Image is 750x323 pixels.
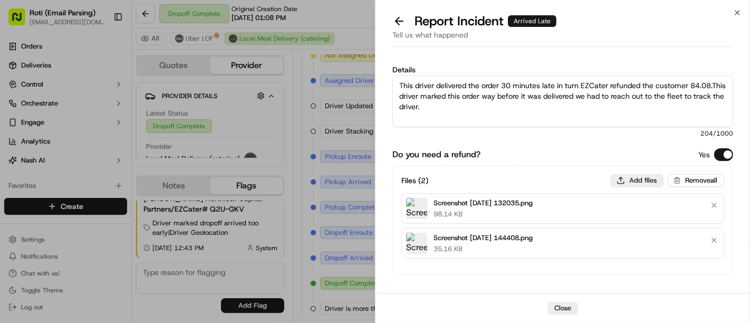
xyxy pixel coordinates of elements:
[11,154,19,162] div: 📗
[401,175,428,186] h3: Files ( 2 )
[611,174,664,187] button: Add files
[11,42,192,59] p: Welcome 👋
[36,111,133,119] div: We're available if you need us!
[434,198,533,208] p: Screenshot [DATE] 132035.png
[668,174,724,187] button: Removeall
[392,148,480,161] label: Do you need a refund?
[508,15,556,27] div: Arrived Late
[392,129,733,138] span: 204 /1000
[406,233,427,254] img: Screenshot 2025-09-18 144408.png
[698,149,710,160] p: Yes
[74,178,128,186] a: Powered byPylon
[21,153,81,163] span: Knowledge Base
[11,10,32,31] img: Nash
[707,198,722,213] button: Remove file
[105,178,128,186] span: Pylon
[434,244,533,254] p: 35.16 KB
[27,68,190,79] input: Got a question? Start typing here...
[11,100,30,119] img: 1736555255976-a54dd68f-1ca7-489b-9aae-adbdc363a1c4
[179,103,192,116] button: Start new chat
[434,210,533,219] p: 98.14 KB
[392,30,733,47] div: Tell us what happened
[36,100,173,111] div: Start new chat
[89,154,98,162] div: 💻
[707,233,722,248] button: Remove file
[6,148,85,167] a: 📗Knowledge Base
[434,233,533,243] p: Screenshot [DATE] 144408.png
[406,198,427,219] img: Screenshot 2025-09-18 132035.png
[100,153,169,163] span: API Documentation
[392,75,733,127] textarea: This driver delivered the order 30 minutes late in turn EZCater refunded the customer 84.08.This ...
[415,13,556,30] p: Report Incident
[85,148,174,167] a: 💻API Documentation
[392,66,733,73] label: Details
[547,302,578,315] button: Close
